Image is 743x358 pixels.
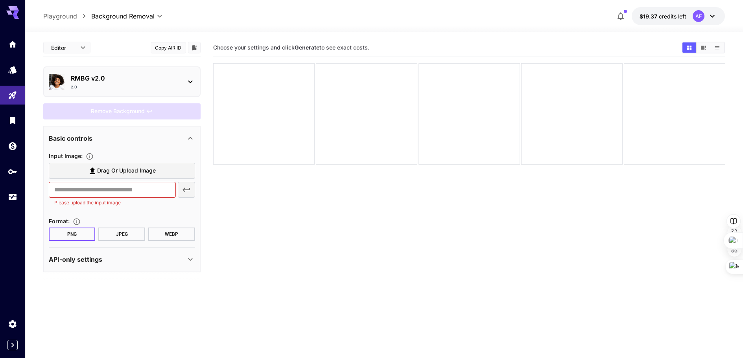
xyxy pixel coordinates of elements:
[43,11,91,21] nav: breadcrumb
[98,228,145,241] button: JPEG
[97,166,156,176] span: Drag or upload image
[49,129,195,148] div: Basic controls
[151,42,186,53] button: Copy AIR ID
[49,152,83,159] span: Input Image :
[213,44,369,51] span: Choose your settings and click to see exact costs.
[83,152,97,160] button: Specifies the input image to be processed.
[49,70,195,93] div: RMBG v2.02.0
[49,218,70,224] span: Format :
[8,141,17,151] div: Wallet
[8,167,17,176] div: API Keys
[51,44,76,52] span: Editor
[8,90,17,100] div: Playground
[70,218,84,226] button: Choose the file format for the output image.
[682,42,725,53] div: Show media in grid viewShow media in video viewShow media in list view
[49,250,195,269] div: API-only settings
[49,163,195,179] label: Drag or upload image
[71,84,77,90] p: 2.0
[91,11,155,21] span: Background Removal
[191,43,198,52] button: Add to library
[710,42,724,53] button: Show media in list view
[8,116,17,125] div: Library
[697,42,710,53] button: Show media in video view
[682,42,696,53] button: Show media in grid view
[295,44,319,51] b: Generate
[640,13,659,20] span: $19.37
[8,319,17,329] div: Settings
[49,134,92,143] p: Basic controls
[7,340,18,350] button: Expand sidebar
[49,255,102,264] p: API-only settings
[659,13,686,20] span: credits left
[8,39,17,49] div: Home
[8,65,17,75] div: Models
[43,11,77,21] a: Playground
[49,228,96,241] button: PNG
[640,12,686,20] div: $19.3663
[148,228,195,241] button: WEBP
[54,199,170,207] p: Please upload the input image
[693,10,704,22] div: AF
[71,73,179,83] p: RMBG v2.0
[8,192,17,202] div: Usage
[632,7,725,25] button: $19.3663AF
